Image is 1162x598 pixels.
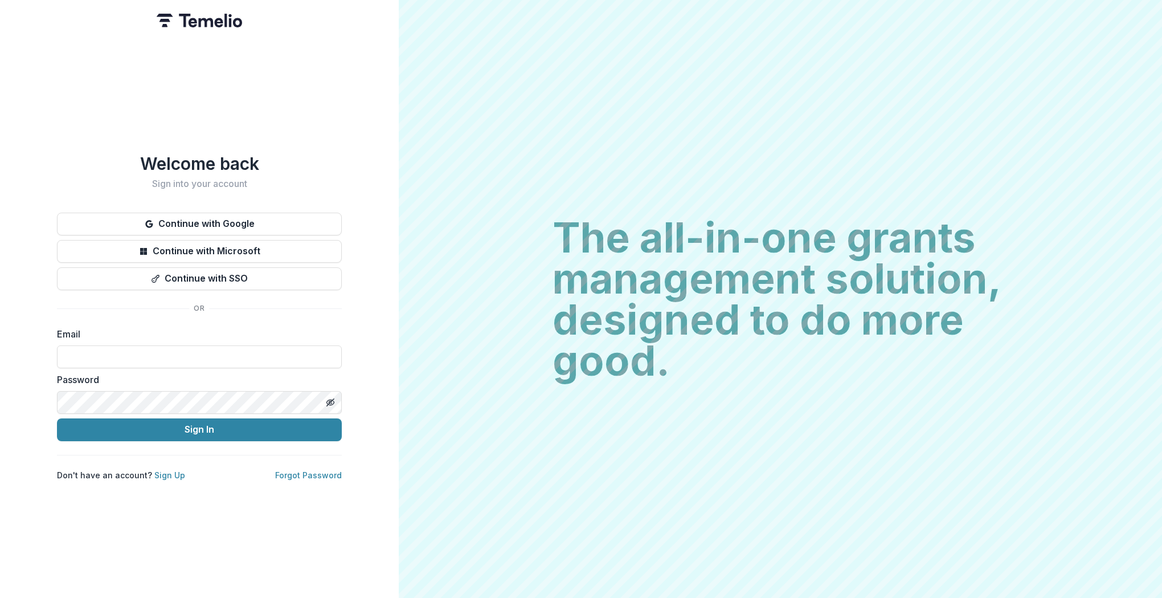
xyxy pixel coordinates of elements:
label: Email [57,327,335,341]
h2: Sign into your account [57,178,342,189]
p: Don't have an account? [57,469,185,481]
h1: Welcome back [57,153,342,174]
a: Sign Up [154,470,185,480]
button: Continue with Microsoft [57,240,342,263]
label: Password [57,373,335,387]
button: Toggle password visibility [321,393,339,412]
img: Temelio [157,14,242,27]
button: Sign In [57,418,342,441]
button: Continue with SSO [57,267,342,290]
button: Continue with Google [57,213,342,235]
a: Forgot Password [275,470,342,480]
